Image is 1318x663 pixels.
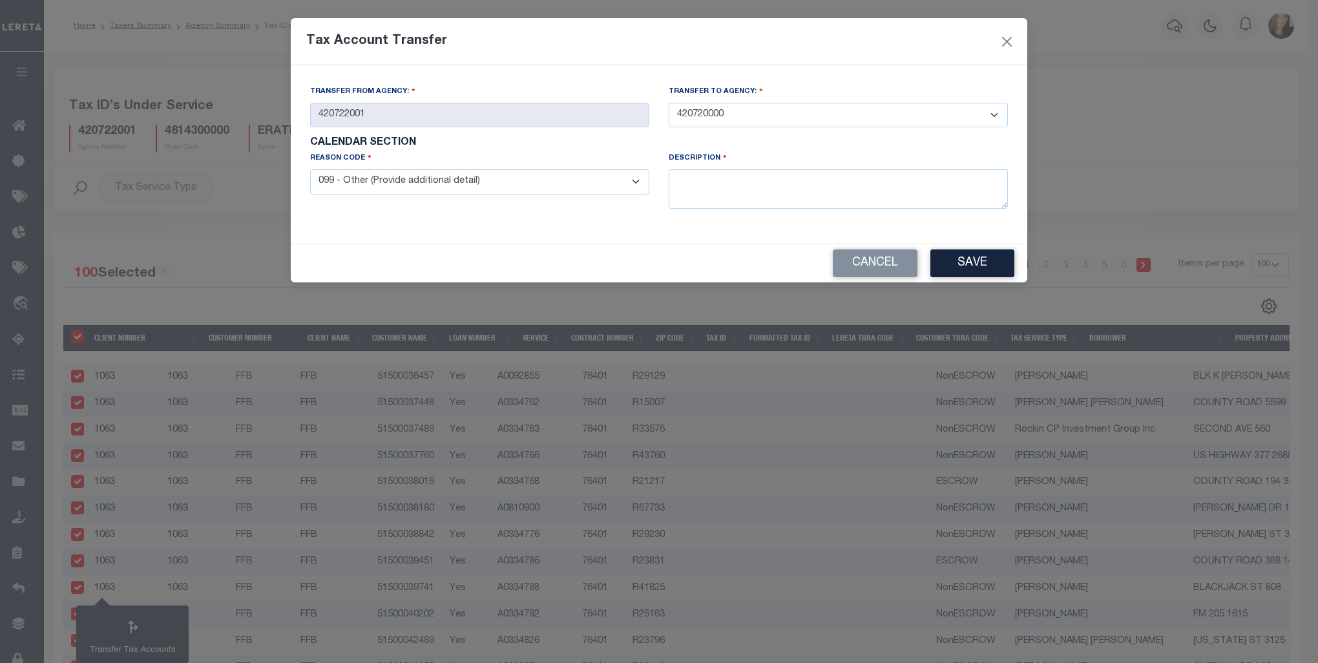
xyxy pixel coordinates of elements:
[310,138,1008,149] h6: Calendar Section
[669,85,763,98] label: Transfer to Agency:
[310,152,371,164] label: Reason Code
[833,249,917,277] button: Cancel
[310,85,415,98] label: Transfer from Agency:
[669,152,727,164] label: Description
[930,249,1014,277] button: Save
